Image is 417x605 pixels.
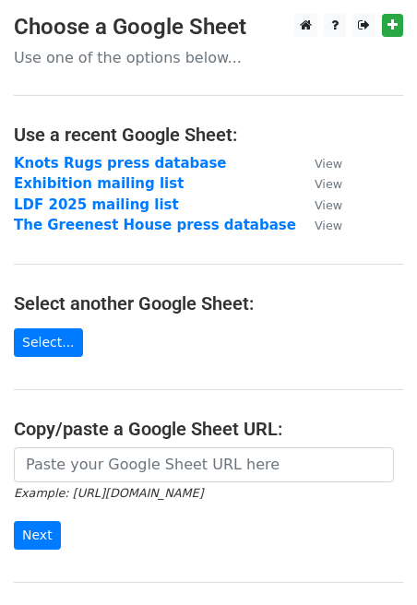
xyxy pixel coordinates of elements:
small: View [315,177,342,191]
p: Use one of the options below... [14,48,403,67]
input: Next [14,521,61,550]
h4: Use a recent Google Sheet: [14,124,403,146]
small: View [315,198,342,212]
a: View [296,217,342,233]
input: Paste your Google Sheet URL here [14,447,394,482]
a: View [296,155,342,172]
small: View [315,157,342,171]
h3: Choose a Google Sheet [14,14,403,41]
a: LDF 2025 mailing list [14,196,179,213]
a: Select... [14,328,83,357]
a: View [296,196,342,213]
a: The Greenest House press database [14,217,296,233]
h4: Copy/paste a Google Sheet URL: [14,418,403,440]
h4: Select another Google Sheet: [14,292,403,314]
a: Exhibition mailing list [14,175,184,192]
small: Example: [URL][DOMAIN_NAME] [14,486,203,500]
small: View [315,219,342,232]
a: View [296,175,342,192]
a: Knots Rugs press database [14,155,227,172]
